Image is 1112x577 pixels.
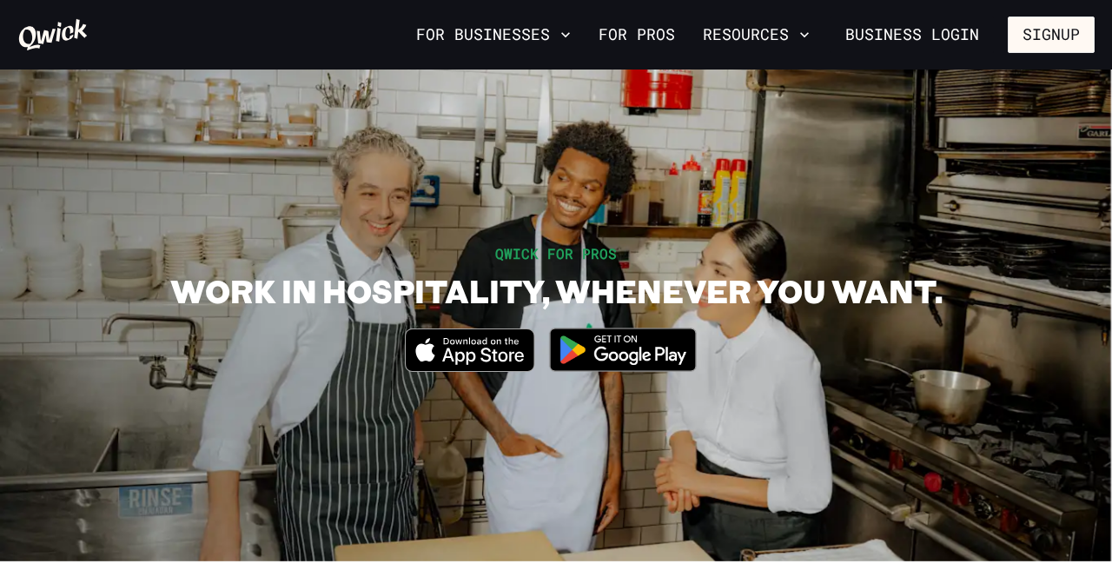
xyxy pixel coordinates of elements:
[696,20,817,50] button: Resources
[539,317,707,382] img: Get it on Google Play
[592,20,682,50] a: For Pros
[1008,17,1095,53] button: Signup
[831,17,994,53] a: Business Login
[405,357,535,375] a: Download on the App Store
[409,20,578,50] button: For Businesses
[495,244,617,262] span: QWICK FOR PROS
[170,271,943,310] h1: WORK IN HOSPITALITY, WHENEVER YOU WANT.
